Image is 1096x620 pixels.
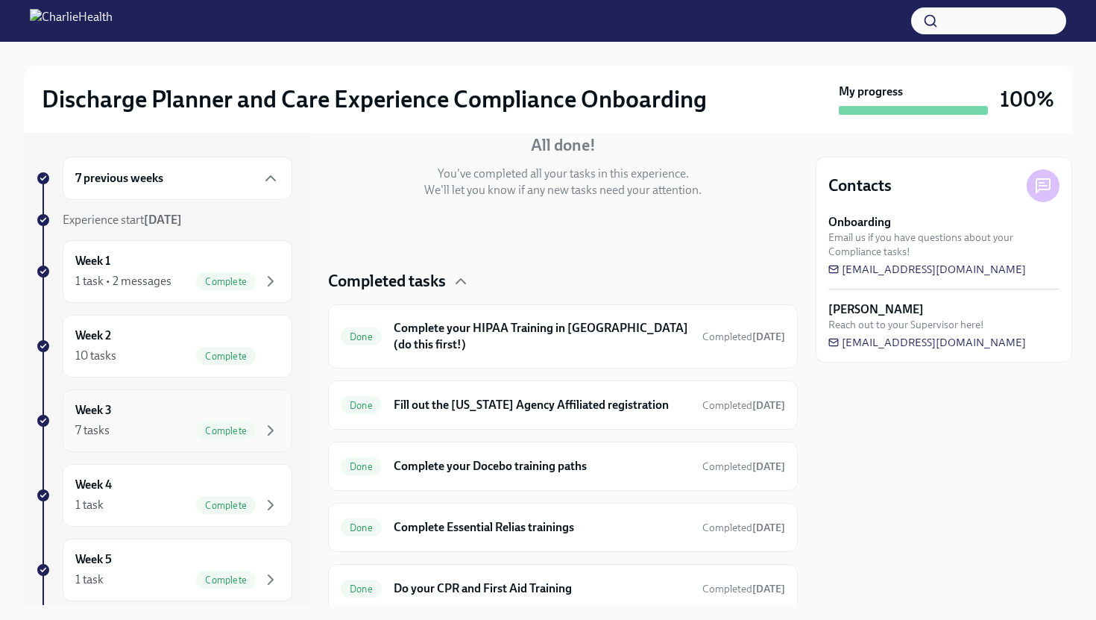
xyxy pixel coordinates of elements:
span: Done [341,522,382,533]
h3: 100% [1000,86,1054,113]
span: Done [341,583,382,595]
span: Completed [702,331,785,343]
h6: Complete Essential Relias trainings [394,519,690,536]
span: Complete [196,351,256,362]
p: You've completed all your tasks in this experience. [438,166,689,182]
a: Week 11 task • 2 messagesComplete [36,240,292,303]
a: Week 41 taskComplete [36,464,292,527]
h6: Week 4 [75,477,112,493]
a: [EMAIL_ADDRESS][DOMAIN_NAME] [828,335,1026,350]
span: Completed [702,583,785,595]
a: DoneComplete your Docebo training pathsCompleted[DATE] [341,454,785,478]
span: Complete [196,276,256,287]
strong: [PERSON_NAME] [828,301,924,318]
h6: Week 3 [75,402,112,419]
span: August 19th, 2025 10:22 [702,582,785,596]
h2: Discharge Planner and Care Experience Compliance Onboarding [42,84,707,114]
span: Complete [196,425,256,436]
span: Experience start [63,213,182,227]
span: Completed [702,399,785,412]
img: CharlieHealth [30,9,113,33]
a: DoneFill out the [US_STATE] Agency Affiliated registrationCompleted[DATE] [341,393,785,417]
span: August 21st, 2025 08:39 [702,330,785,344]
div: 10 tasks [75,348,116,364]
h6: Week 5 [75,551,112,568]
h4: All done! [531,134,596,157]
h4: Contacts [828,175,892,197]
h4: Completed tasks [328,270,446,292]
h6: Complete your HIPAA Training in [GEOGRAPHIC_DATA] (do this first!) [394,320,690,353]
p: We'll let you know if any new tasks need your attention. [424,182,702,198]
strong: [DATE] [752,399,785,412]
span: September 1st, 2025 10:38 [702,398,785,413]
div: 1 task [75,572,104,588]
a: [EMAIL_ADDRESS][DOMAIN_NAME] [828,262,1026,277]
div: 1 task • 2 messages [75,273,171,289]
h6: Week 2 [75,328,111,344]
span: August 22nd, 2025 12:38 [702,460,785,474]
strong: My progress [839,84,903,100]
strong: [DATE] [752,331,785,343]
a: Week 51 taskComplete [36,539,292,601]
span: Completed [702,460,785,473]
a: Experience start[DATE] [36,212,292,228]
strong: Onboarding [828,214,891,231]
a: DoneComplete your HIPAA Training in [GEOGRAPHIC_DATA] (do this first!)Completed[DATE] [341,317,785,356]
span: Done [341,461,382,472]
h6: 7 previous weeks [75,170,163,187]
span: August 21st, 2025 15:45 [702,521,785,535]
span: Completed [702,522,785,534]
span: Done [341,331,382,342]
strong: [DATE] [144,213,182,227]
strong: [DATE] [752,460,785,473]
div: 1 task [75,497,104,513]
a: DoneDo your CPR and First Aid TrainingCompleted[DATE] [341,577,785,601]
a: Week 37 tasksComplete [36,389,292,452]
span: Reach out to your Supervisor here! [828,318,984,332]
a: Week 210 tasksComplete [36,315,292,378]
div: 7 tasks [75,422,110,439]
span: Done [341,400,382,411]
h6: Week 1 [75,253,110,269]
h6: Fill out the [US_STATE] Agency Affiliated registration [394,397,690,413]
div: 7 previous weeks [63,157,292,200]
h6: Do your CPR and First Aid Training [394,580,690,597]
strong: [DATE] [752,583,785,595]
span: Email us if you have questions about your Compliance tasks! [828,231,1059,259]
span: Complete [196,500,256,511]
div: Completed tasks [328,270,798,292]
strong: [DATE] [752,522,785,534]
span: Complete [196,574,256,586]
h6: Complete your Docebo training paths [394,458,690,475]
a: DoneComplete Essential Relias trainingsCompleted[DATE] [341,516,785,539]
